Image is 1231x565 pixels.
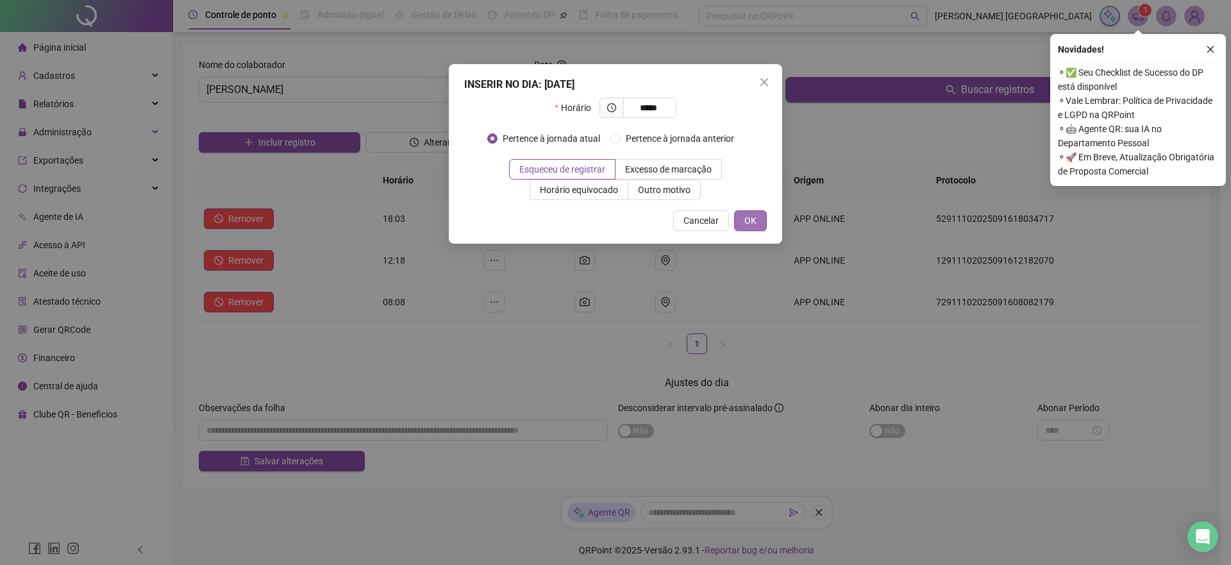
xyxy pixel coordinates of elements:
div: INSERIR NO DIA : [DATE] [464,77,767,92]
label: Horário [555,97,599,118]
span: ⚬ ✅ Seu Checklist de Sucesso do DP está disponível [1058,65,1218,94]
button: Close [754,72,775,92]
span: clock-circle [607,103,616,112]
span: ⚬ 🤖 Agente QR: sua IA no Departamento Pessoal [1058,122,1218,150]
span: Outro motivo [638,185,691,195]
span: ⚬ 🚀 Em Breve, Atualização Obrigatória de Proposta Comercial [1058,150,1218,178]
span: Novidades ! [1058,42,1104,56]
span: Esqueceu de registrar [519,164,605,174]
span: Cancelar [683,214,719,228]
span: OK [744,214,757,228]
button: OK [734,210,767,231]
button: Cancelar [673,210,729,231]
span: Horário equivocado [540,185,618,195]
span: Excesso de marcação [625,164,712,174]
div: Open Intercom Messenger [1187,521,1218,552]
span: close [759,77,769,87]
span: Pertence à jornada anterior [621,131,739,146]
span: Pertence à jornada atual [498,131,605,146]
span: ⚬ Vale Lembrar: Política de Privacidade e LGPD na QRPoint [1058,94,1218,122]
span: close [1206,45,1215,54]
